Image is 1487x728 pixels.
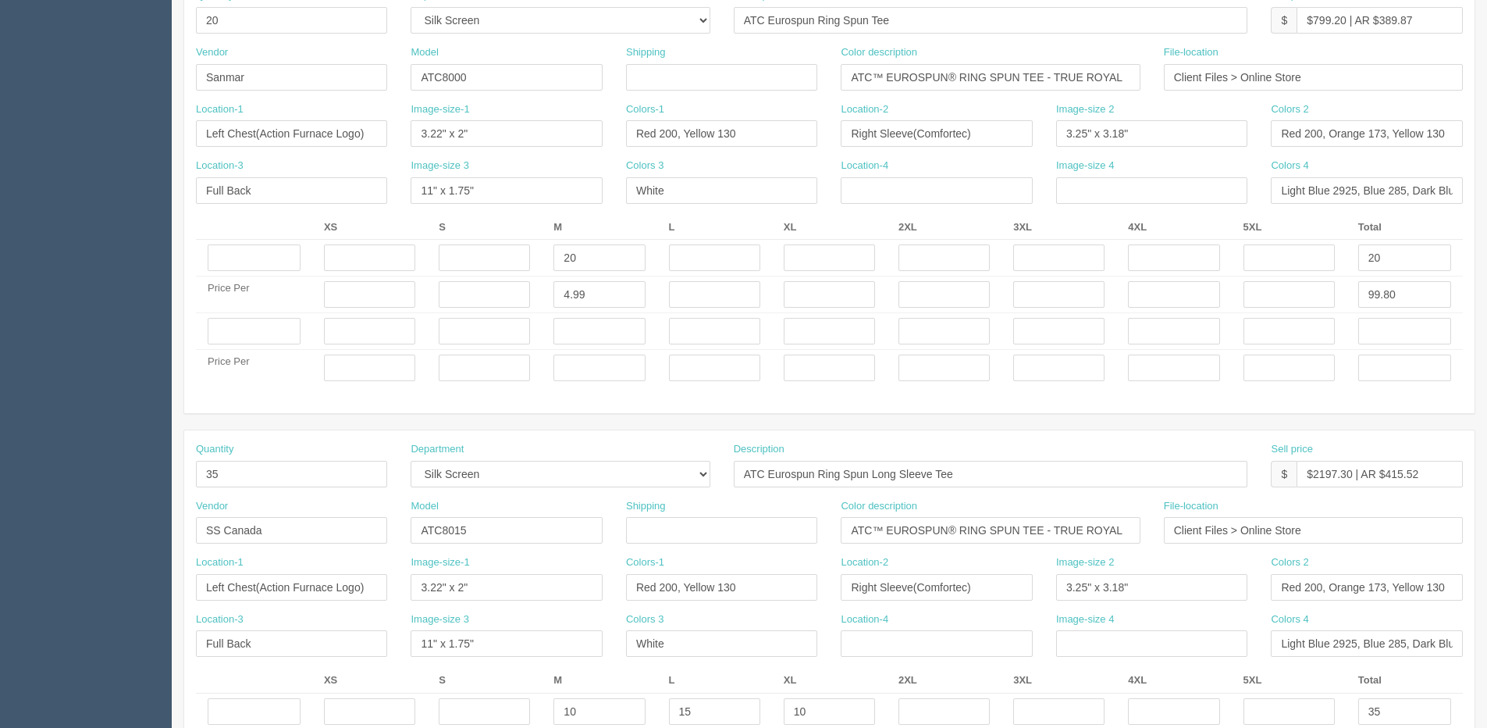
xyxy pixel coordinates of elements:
[411,159,468,173] label: Image-size 3
[1232,216,1346,240] th: 5XL
[1116,669,1231,693] th: 4XL
[411,555,469,570] label: Image-size-1
[657,669,772,693] th: L
[542,216,656,240] th: M
[1271,442,1312,457] label: Sell price
[427,669,542,693] th: S
[411,45,438,60] label: Model
[626,555,664,570] label: Colors-1
[841,612,888,627] label: Location-4
[196,442,233,457] label: Quantity
[1056,612,1114,627] label: Image-size 4
[1056,159,1114,173] label: Image-size 4
[1271,102,1308,117] label: Colors 2
[1232,669,1346,693] th: 5XL
[626,499,666,514] label: Shipping
[196,555,244,570] label: Location-1
[772,669,887,693] th: XL
[772,216,887,240] th: XL
[1056,555,1114,570] label: Image-size 2
[196,45,228,60] label: Vendor
[1271,7,1297,34] div: $
[841,159,888,173] label: Location-4
[734,442,784,457] label: Description
[312,216,427,240] th: XS
[657,216,772,240] th: L
[841,555,888,570] label: Location-2
[196,350,312,387] td: Price Per
[542,669,656,693] th: M
[196,612,244,627] label: Location-3
[411,612,468,627] label: Image-size 3
[1001,216,1116,240] th: 3XL
[312,669,427,693] th: XS
[1271,555,1308,570] label: Colors 2
[626,612,663,627] label: Colors 3
[427,216,542,240] th: S
[411,442,464,457] label: Department
[841,102,888,117] label: Location-2
[1056,102,1114,117] label: Image-size 2
[1271,612,1308,627] label: Colors 4
[1164,499,1218,514] label: File-location
[1001,669,1116,693] th: 3XL
[841,45,917,60] label: Color description
[1271,461,1297,487] div: $
[887,669,1001,693] th: 2XL
[411,102,469,117] label: Image-size-1
[1164,45,1218,60] label: File-location
[1271,159,1308,173] label: Colors 4
[841,499,917,514] label: Color description
[1346,216,1463,240] th: Total
[626,45,666,60] label: Shipping
[196,102,244,117] label: Location-1
[196,277,312,313] td: Price Per
[626,159,663,173] label: Colors 3
[1346,669,1463,693] th: Total
[411,499,438,514] label: Model
[626,102,664,117] label: Colors-1
[1116,216,1231,240] th: 4XL
[196,159,244,173] label: Location-3
[196,499,228,514] label: Vendor
[887,216,1001,240] th: 2XL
